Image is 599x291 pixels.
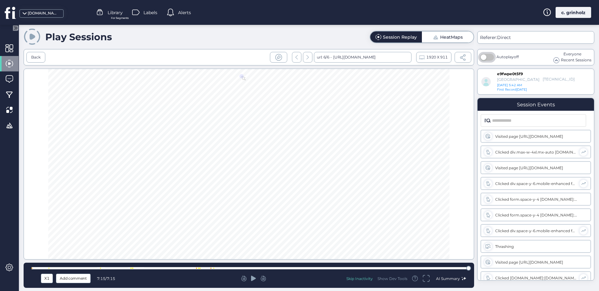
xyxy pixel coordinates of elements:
[97,276,119,281] div: /
[314,52,411,63] div: url: 6/6 -
[495,213,577,217] div: Clicked form.space-y-4 [DOMAIN_NAME]:[DOMAIN_NAME] [DOMAIN_NAME]:order-3 div.relative [DOMAIN_NAM...
[332,52,376,63] div: [URL][DOMAIN_NAME]
[42,275,51,282] div: X1
[495,150,576,154] div: Clicked div.max-w-4xl.mx-auto [DOMAIN_NAME]:[DOMAIN_NAME] [DOMAIN_NAME]:w-auto button.inline-flex...
[495,276,576,280] div: Clicked [DOMAIN_NAME]:[DOMAIN_NAME]:px-8 [DOMAIN_NAME]:[DOMAIN_NAME] [DOMAIN_NAME] div input#emai...
[495,181,576,186] div: Clicked div.space-y-6.mobile-enhanced form.space-y-4 [DOMAIN_NAME]:[DOMAIN_NAME] [DOMAIN_NAME]:or...
[108,9,123,16] span: Library
[497,71,528,77] div: e9fwpe0t5f9
[497,87,531,92] div: [DATE]
[497,83,547,87] div: [DATE] 5:42 AM
[111,16,129,20] span: For Segments
[495,244,577,249] div: Thrashing
[497,87,516,92] span: First Record
[378,276,407,281] div: Show Dev Tools
[495,165,577,170] div: Visited page [URL][DOMAIN_NAME]
[543,77,568,82] div: [TECHNICAL_ID]
[561,57,591,63] span: Recent Sessions
[31,54,41,60] div: Back
[480,35,497,40] span: Referer:
[495,197,577,202] div: Clicked form.space-y-4 [DOMAIN_NAME]:[DOMAIN_NAME] [DOMAIN_NAME]:order-3 div.relative [DOMAIN_NAM...
[495,134,577,139] div: Visited page [URL][DOMAIN_NAME]
[440,35,463,39] div: HeatMaps
[178,9,191,16] span: Alerts
[346,276,373,281] div: Skip Inactivity
[60,275,87,282] span: Add comment
[28,10,59,16] div: [DOMAIN_NAME]
[495,260,577,265] div: Visited page [URL][DOMAIN_NAME]
[436,276,460,281] span: AI Summary
[517,102,555,108] div: Session Events
[45,31,112,43] div: Play Sessions
[143,9,157,16] span: Labels
[495,228,576,233] div: Clicked div.space-y-6.mobile-enhanced form.space-y-4 [DOMAIN_NAME]:[DOMAIN_NAME] [DOMAIN_NAME]:or...
[107,276,115,281] span: 7:15
[497,77,540,82] div: [GEOGRAPHIC_DATA]
[556,7,591,18] div: c. grinholz
[426,54,447,61] span: 1920 X 911
[497,35,511,40] span: Direct
[496,54,519,59] span: Autoplay
[97,276,105,281] span: 7:15
[514,54,519,59] span: off
[383,35,417,39] div: Session Replay
[553,51,591,57] div: Everyone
